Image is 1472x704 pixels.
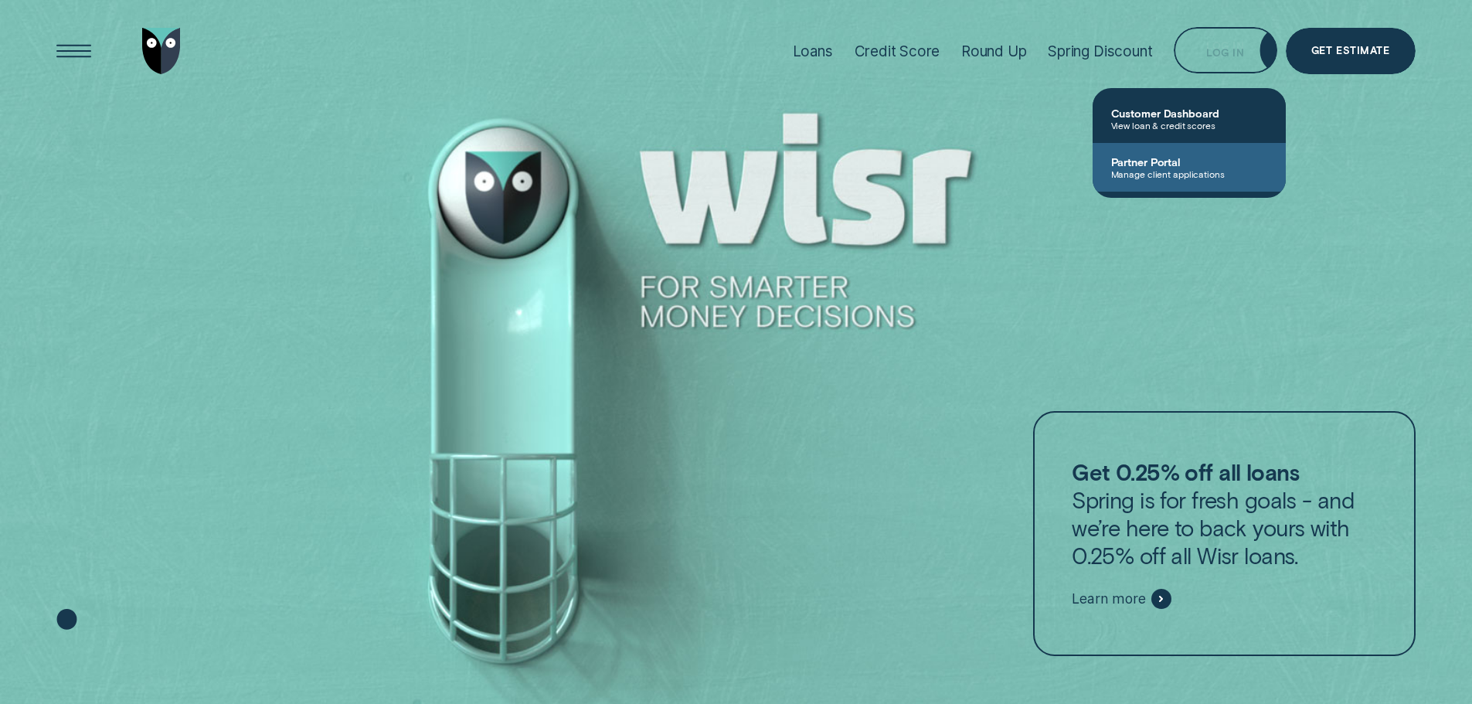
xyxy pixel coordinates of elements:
[1072,458,1376,570] p: Spring is for fresh goals - and we’re here to back yours with 0.25% off all Wisr loans.
[1174,27,1277,73] button: Log in
[1048,43,1152,60] div: Spring Discount
[1111,168,1267,179] span: Manage client applications
[1286,28,1416,74] a: Get Estimate
[1093,143,1286,192] a: Partner PortalManage client applications
[961,43,1027,60] div: Round Up
[1111,120,1267,131] span: View loan & credit scores
[855,43,940,60] div: Credit Score
[51,28,97,74] button: Open Menu
[1033,411,1415,657] a: Get 0.25% off all loansSpring is for fresh goals - and we’re here to back yours with 0.25% off al...
[142,28,181,74] img: Wisr
[1206,41,1244,50] div: Log in
[1093,94,1286,143] a: Customer DashboardView loan & credit scores
[1111,107,1267,120] span: Customer Dashboard
[1111,155,1267,168] span: Partner Portal
[793,43,833,60] div: Loans
[1072,458,1299,485] strong: Get 0.25% off all loans
[1072,590,1145,607] span: Learn more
